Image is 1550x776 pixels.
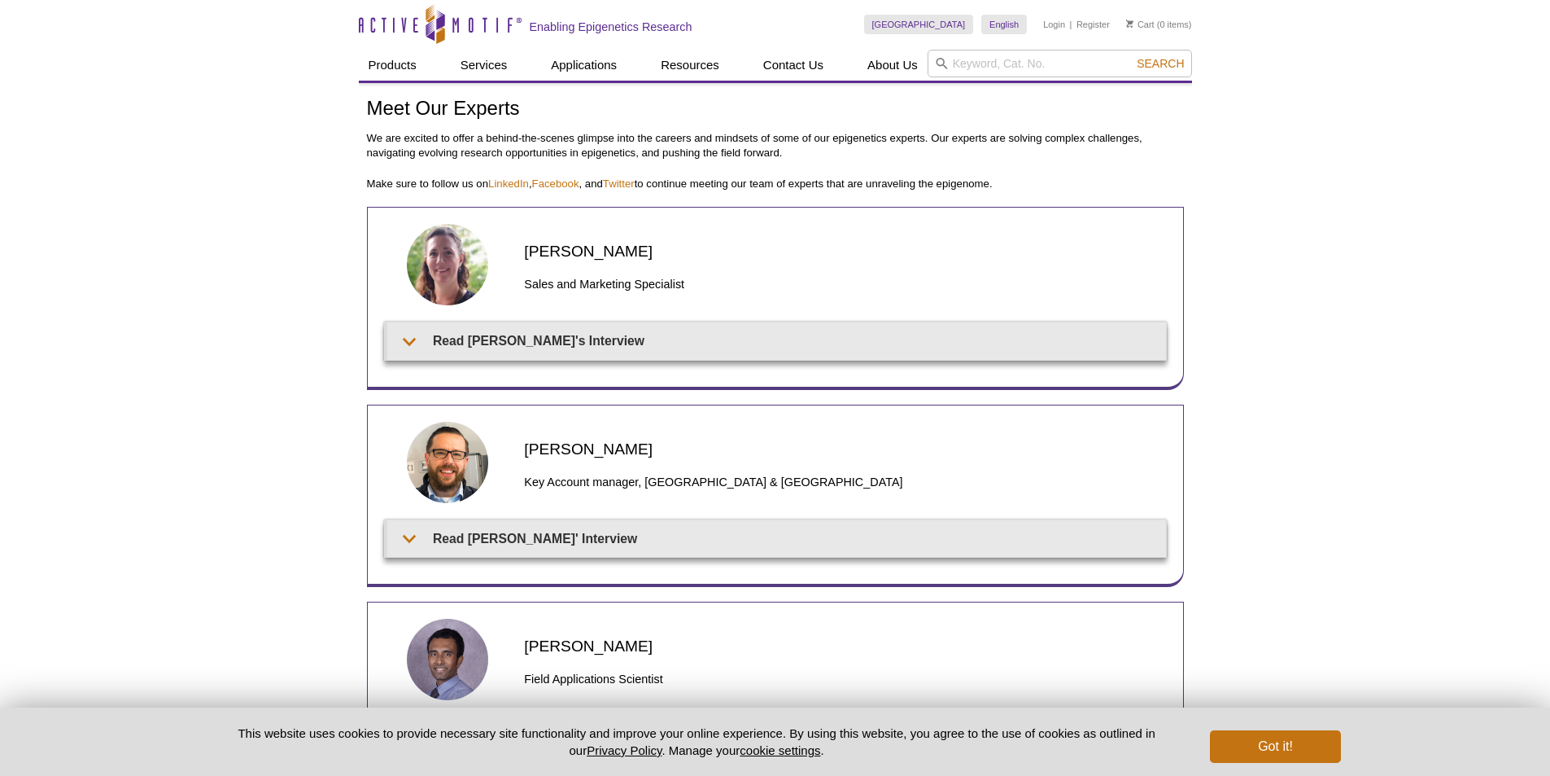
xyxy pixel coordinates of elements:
h2: [PERSON_NAME] [524,635,1166,657]
a: Products [359,50,426,81]
li: | [1070,15,1072,34]
img: Matthias Spiller-Becker headshot [407,422,488,503]
a: Services [451,50,517,81]
h3: Field Applications Scientist [524,669,1166,689]
a: Contact Us [753,50,833,81]
img: Anne-Sophie Berthomieu headshot [407,224,488,305]
h2: [PERSON_NAME] [524,438,1166,460]
a: Resources [651,50,729,81]
a: Twitter [603,178,635,190]
h2: [PERSON_NAME] [524,240,1166,262]
summary: Read [PERSON_NAME]' Interview [387,520,1166,557]
a: About Us [858,50,928,81]
button: Got it! [1210,730,1340,763]
a: [GEOGRAPHIC_DATA] [864,15,974,34]
button: cookie settings [740,743,820,757]
p: Make sure to follow us on , , and to continue meeting our team of experts that are unraveling the... [367,177,1184,191]
h3: Sales and Marketing Specialist [524,274,1166,294]
h3: Key Account manager, [GEOGRAPHIC_DATA] & [GEOGRAPHIC_DATA] [524,472,1166,492]
span: Search [1137,57,1184,70]
p: We are excited to offer a behind-the-scenes glimpse into the careers and mindsets of some of our ... [367,131,1184,160]
a: Applications [541,50,627,81]
li: (0 items) [1126,15,1192,34]
a: Privacy Policy [587,743,661,757]
button: Search [1132,56,1189,71]
img: Rwik Sen headshot [407,619,488,700]
img: Your Cart [1126,20,1133,28]
a: Cart [1126,19,1155,30]
a: English [981,15,1027,34]
summary: Read [PERSON_NAME]'s Interview [387,322,1166,359]
a: Login [1043,19,1065,30]
input: Keyword, Cat. No. [928,50,1192,77]
a: Register [1076,19,1110,30]
a: Facebook [532,178,579,190]
p: This website uses cookies to provide necessary site functionality and improve your online experie... [210,725,1184,759]
h1: Meet Our Experts [367,98,1184,121]
a: LinkedIn [488,178,529,190]
h2: Enabling Epigenetics Research [530,20,692,34]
